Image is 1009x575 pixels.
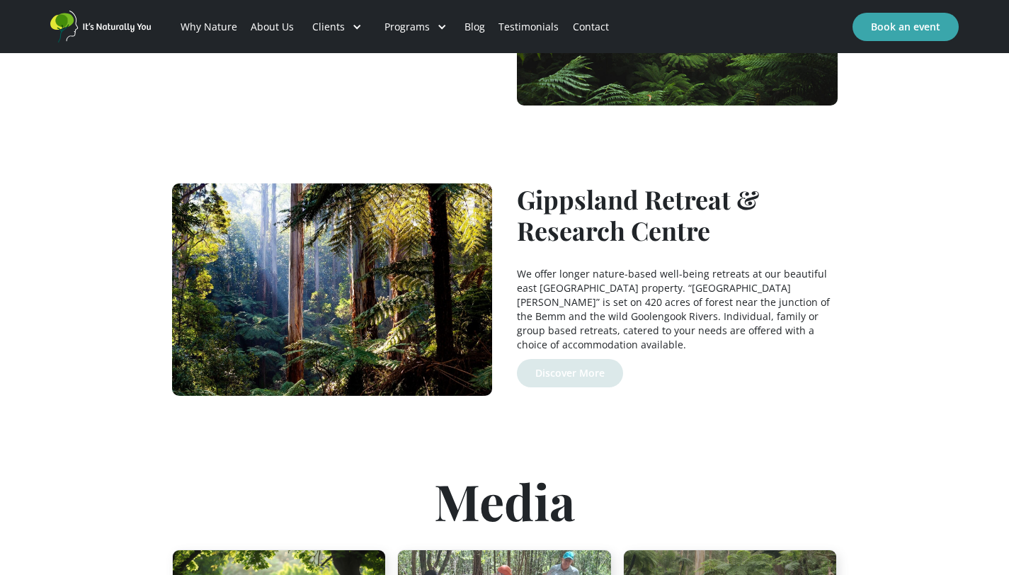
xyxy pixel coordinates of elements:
p: We offer longer nature-based well-being retreats at our beautiful east [GEOGRAPHIC_DATA] property... [517,267,838,352]
div: Clients [312,20,345,34]
a: About Us [244,3,300,51]
div: Programs [384,20,430,34]
a: Why Nature [173,3,244,51]
a: home [50,11,156,43]
a: Book an event [853,13,959,41]
a: Blog [458,3,492,51]
div: Programs [373,3,458,51]
h1: Media [172,474,838,528]
div: Clients [301,3,373,51]
a: Testimonials [492,3,566,51]
a: Discover More [517,359,623,387]
a: Contact [566,3,615,51]
h1: Gippsland Retreat & Research Centre [517,183,838,246]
